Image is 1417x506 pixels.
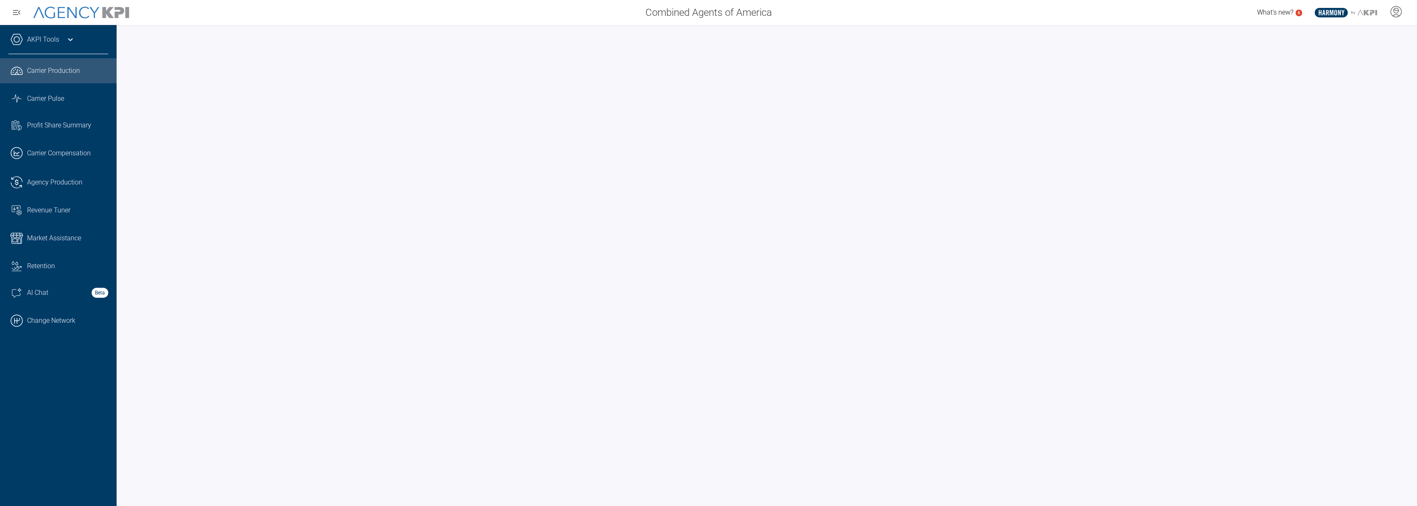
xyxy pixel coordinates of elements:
[27,205,70,215] span: Revenue Tuner
[27,35,59,45] a: AKPI Tools
[27,148,91,158] span: Carrier Compensation
[1295,10,1302,16] a: 5
[33,7,129,19] img: AgencyKPI
[1297,10,1300,15] text: 5
[27,233,81,243] span: Market Assistance
[1257,8,1293,16] span: What's new?
[645,5,772,20] span: Combined Agents of America
[27,66,80,76] span: Carrier Production
[27,120,91,130] span: Profit Share Summary
[92,288,108,298] strong: Beta
[27,261,108,271] div: Retention
[27,94,64,104] span: Carrier Pulse
[27,177,82,187] span: Agency Production
[27,288,48,298] span: AI Chat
